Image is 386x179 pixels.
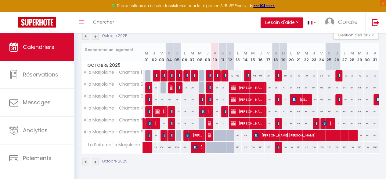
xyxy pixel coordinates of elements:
[272,82,280,93] div: 91
[363,106,371,117] div: 84
[173,94,181,105] div: 71
[318,94,325,105] div: 89
[280,43,287,70] th: 19
[253,3,275,8] a: >>> ICI <<<<
[188,94,196,105] div: 79
[231,117,263,129] span: [PERSON_NAME]
[287,142,295,153] div: 110
[325,82,333,93] div: 89
[318,142,325,153] div: 150
[310,43,318,70] th: 23
[338,18,358,26] span: Coralie
[83,142,142,148] span: La Suite de La Marjolaine
[150,94,158,105] div: 79
[190,50,194,56] abbr: M
[158,142,165,153] div: 104
[363,142,371,153] div: 110
[276,117,279,129] span: [PERSON_NAME]
[325,106,333,117] div: 89
[287,106,295,117] div: 84
[295,142,302,153] div: 110
[371,70,379,81] div: 79
[366,50,368,56] abbr: J
[214,50,216,56] abbr: V
[325,94,333,105] div: 89
[147,117,157,129] span: [PERSON_NAME]
[287,70,295,81] div: 79
[257,43,265,70] th: 16
[160,50,163,56] abbr: V
[83,118,143,122] span: A la Marjolaine - Chambre 5
[249,43,257,70] th: 15
[348,118,356,129] div: 84
[265,43,272,70] th: 17
[348,106,356,117] div: 84
[216,70,218,81] span: francoise wacogne
[320,12,365,33] a: ... Coralie
[372,19,379,26] img: logout
[302,82,310,93] div: 84
[261,17,303,28] button: Besoin d'aide ?
[234,130,242,141] div: 94
[208,129,211,141] span: [PERSON_NAME]
[356,142,363,153] div: 110
[162,70,165,81] span: [PERSON_NAME]
[341,142,348,153] div: 110
[356,82,363,93] div: 84
[188,43,196,70] th: 07
[333,43,341,70] th: 26
[147,82,150,93] span: [PERSON_NAME]
[280,94,287,105] div: 71
[23,71,58,78] span: Réservations
[165,94,173,105] div: 75
[170,117,172,129] span: [PERSON_NAME]
[158,94,165,105] div: 79
[287,82,295,93] div: 84
[208,94,211,105] span: [PERSON_NAME]
[83,106,144,110] span: A la Marjolaine - Chambre 4
[102,158,128,164] p: Octobre 2025
[313,50,315,56] abbr: J
[356,118,363,129] div: 84
[341,82,348,93] div: 84
[221,50,224,56] abbr: S
[310,106,318,117] div: 84
[276,94,279,105] span: [PERSON_NAME]
[320,50,323,56] abbr: V
[282,50,285,56] abbr: D
[318,106,325,117] div: 89
[363,43,371,70] th: 30
[265,142,272,153] div: 150
[23,126,48,134] span: Analytics
[341,43,348,70] th: 27
[181,94,188,105] div: 79
[257,70,265,81] div: 94
[318,82,325,93] div: 89
[371,43,379,70] th: 31
[276,141,279,153] span: [PERSON_NAME]
[265,106,272,117] div: 84
[181,82,188,93] div: 79
[150,82,158,93] div: 79
[341,106,348,117] div: 84
[328,50,330,56] abbr: S
[246,70,249,81] span: Menguy Burban
[185,129,202,141] span: [PERSON_NAME]
[181,142,188,153] div: 134
[158,118,165,129] div: 79
[302,106,310,117] div: 84
[147,106,150,117] span: [PERSON_NAME]
[249,70,257,81] div: 94
[280,118,287,129] div: 71
[325,17,334,27] img: ...
[223,106,226,117] span: [PERSON_NAME]
[82,61,142,70] span: Octobre 2025
[23,99,51,106] span: Messages
[211,82,219,93] div: 71
[231,94,263,105] span: [PERSON_NAME]
[193,141,203,153] span: [PERSON_NAME]
[302,118,310,129] div: 84
[200,94,203,105] span: [PERSON_NAME]
[280,142,287,153] div: 110
[153,50,155,56] abbr: J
